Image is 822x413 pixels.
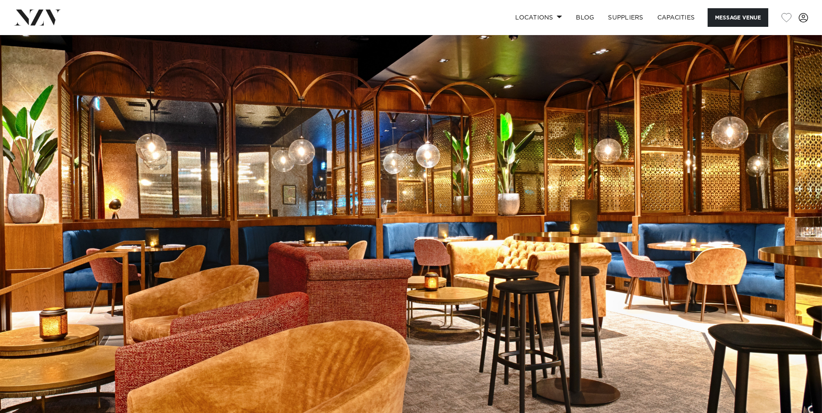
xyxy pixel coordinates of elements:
[569,8,601,27] a: BLOG
[601,8,650,27] a: SUPPLIERS
[708,8,768,27] button: Message Venue
[508,8,569,27] a: Locations
[650,8,702,27] a: Capacities
[14,10,61,25] img: nzv-logo.png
